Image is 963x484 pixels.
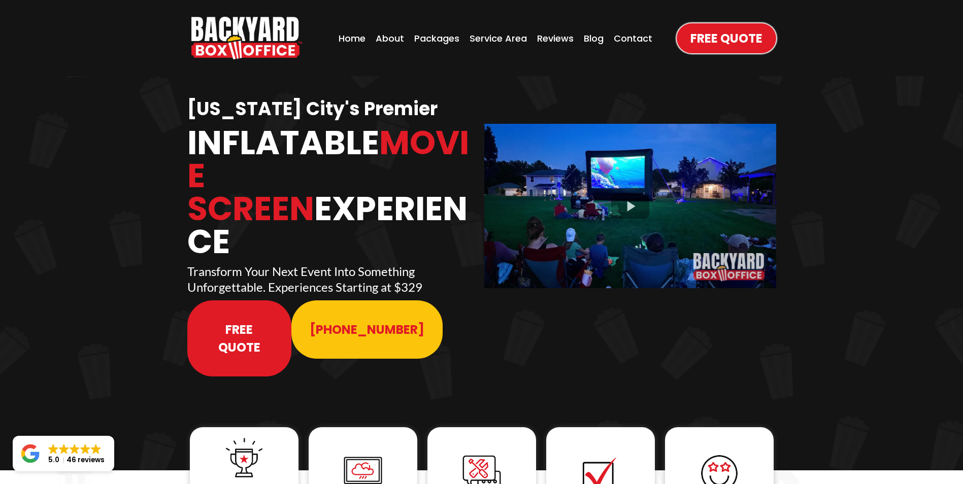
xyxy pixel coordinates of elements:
[206,321,274,356] span: Free Quote
[13,436,114,471] a: Close GoogleGoogleGoogleGoogleGoogle 5.046 reviews
[291,300,443,359] a: 913-214-1202
[690,29,762,47] span: Free Quote
[336,28,369,48] a: Home
[187,120,469,232] span: Movie Screen
[534,28,577,48] a: Reviews
[187,97,479,121] h1: [US_STATE] City's Premier
[187,300,292,376] a: Free Quote
[191,17,302,59] img: Backyard Box Office
[581,28,607,48] a: Blog
[187,126,479,258] h1: Inflatable Experience
[191,17,302,59] a: https://www.backyardboxoffice.com
[411,28,462,48] a: Packages
[677,23,776,53] a: Free Quote
[611,28,655,48] a: Contact
[467,28,530,48] a: Service Area
[187,263,479,295] p: Transform Your Next Event Into Something Unforgettable. Experiences Starting at $329
[373,28,407,48] a: About
[310,321,424,338] span: [PHONE_NUMBER]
